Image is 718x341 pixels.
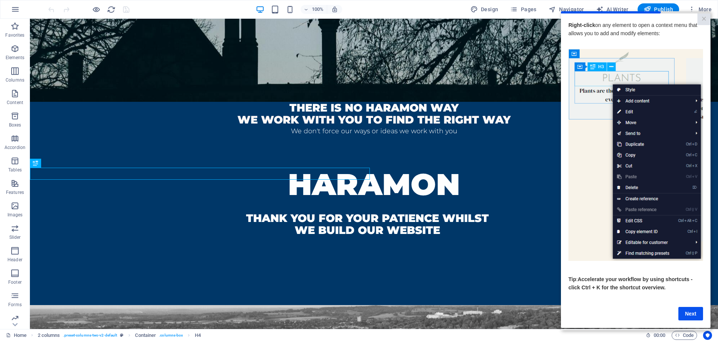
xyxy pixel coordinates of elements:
p: Tables [8,167,22,173]
p: Boxes [9,122,21,128]
a: Click to cancel selection. Double-click to open Pages [6,331,27,340]
button: Usercentrics [703,331,712,340]
span: . columns-box [159,331,183,340]
p: Columns [6,77,24,83]
nav: breadcrumb [38,331,201,340]
button: More [685,3,715,15]
h6: Session time [646,331,666,340]
span: Click to select. Double-click to edit [135,331,156,340]
p: Features [6,189,24,195]
span: : [659,332,660,338]
button: Code [672,331,697,340]
p: Header [7,257,22,263]
p: Content [7,100,23,106]
span: More [688,6,712,13]
span: Code [675,331,694,340]
p: Favorites [5,32,24,38]
i: This element is a customizable preset [120,333,123,337]
p: Images [7,212,23,218]
p: Forms [8,302,22,308]
iframe: To enrich screen reader interactions, please activate Accessibility in Grammarly extension settings [30,19,718,329]
p: Footer [8,279,22,285]
span: Click to select. Double-click to edit [38,331,60,340]
span: . preset-columns-two-v2-default [63,331,117,340]
p: Accordion [4,144,25,150]
span: 00 00 [654,331,665,340]
p: Elements [6,55,25,61]
p: Slider [9,234,21,240]
iframe: To enrich screen reader interactions, please activate Accessibility in Grammarly extension settings [561,11,711,330]
span: Click to select. Double-click to edit [195,331,201,340]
